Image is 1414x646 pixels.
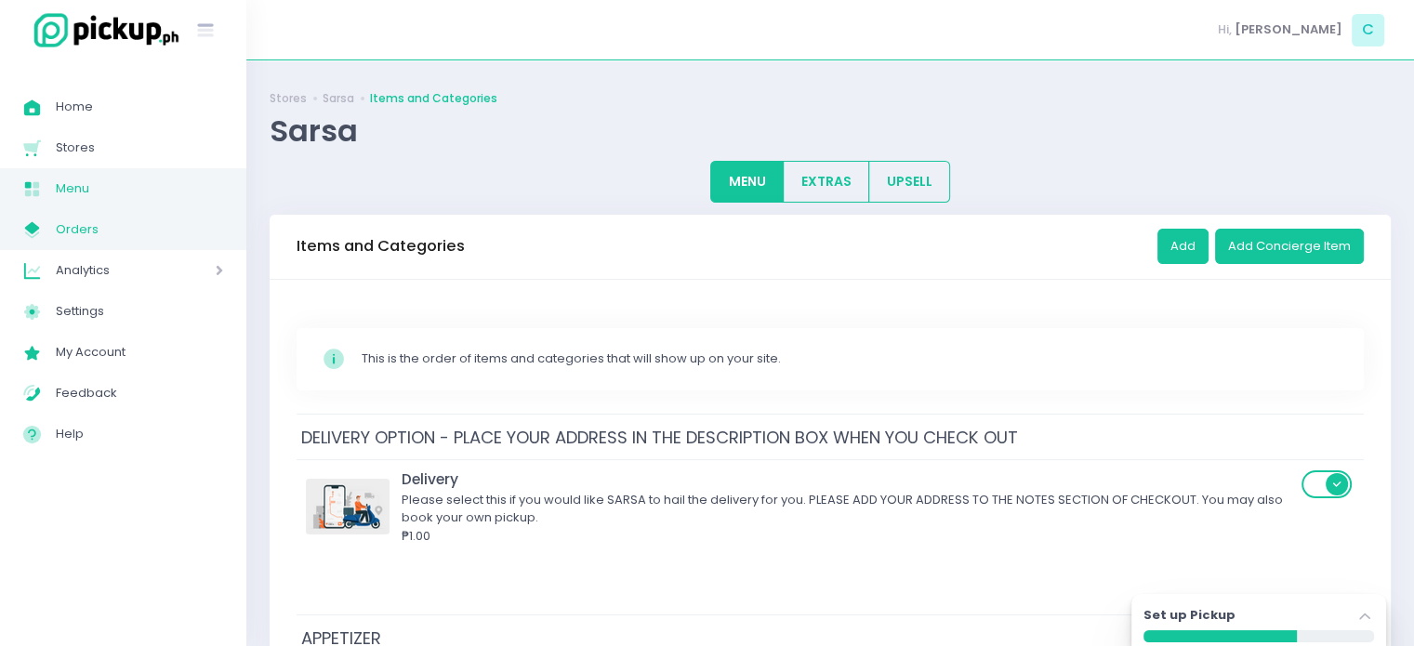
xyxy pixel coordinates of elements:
div: Please select this if you would like SARSA to hail the delivery for you. PLEASE ADD YOUR ADDRESS ... [402,491,1296,527]
span: Feedback [56,381,223,405]
span: Settings [56,299,223,323]
span: Stores [56,136,223,160]
span: Analytics [56,258,163,283]
button: Add [1157,229,1209,264]
div: Delivery [402,468,1296,490]
button: EXTRAS [783,161,869,203]
div: ₱1.00 [402,527,1296,546]
span: DELIVERY OPTION - PLACE YOUR ADDRESS IN THE DESCRIPTION BOX WHEN YOU CHECK OUT [297,421,1023,454]
div: Sarsa [270,112,1391,149]
span: Hi, [1218,20,1232,39]
h3: Items and Categories [297,237,465,256]
span: [PERSON_NAME] [1235,20,1342,39]
div: DELIVERY OPTION - PLACE YOUR ADDRESS IN THE DESCRIPTION BOX WHEN YOU CHECK OUT DeliveryDeliveryPl... [297,414,1364,615]
a: Stores [270,90,307,107]
div: Large button group [710,161,950,203]
button: MENU [710,161,784,203]
span: Orders [56,218,223,242]
span: My Account [56,340,223,364]
div: This is the order of items and categories that will show up on your site. [362,349,1339,368]
button: Add Concierge Item [1215,229,1364,264]
a: Items and Categories [370,90,497,107]
span: Home [56,95,223,119]
img: logo [23,10,181,50]
span: Help [56,422,223,446]
a: Sarsa [323,90,354,107]
label: Set up Pickup [1143,606,1236,625]
span: Menu [56,177,223,201]
img: Delivery [306,479,390,534]
td: DeliveryDeliveryPlease select this if you would like SARSA to hail the delivery for you. PLEASE A... [297,459,1364,554]
span: C [1352,14,1384,46]
button: UPSELL [868,161,950,203]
